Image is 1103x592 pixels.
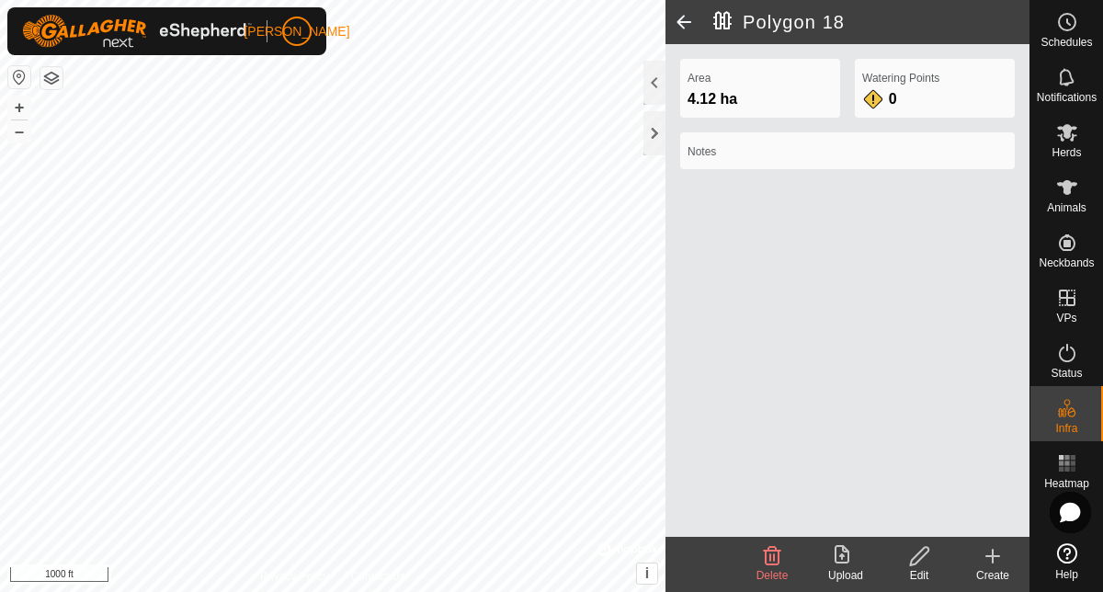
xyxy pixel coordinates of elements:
span: Status [1051,368,1082,379]
label: Area [688,70,833,86]
button: – [8,120,30,142]
span: Delete [756,569,789,582]
span: Neckbands [1039,257,1094,268]
span: i [645,565,649,581]
span: Help [1055,569,1078,580]
button: Reset Map [8,66,30,88]
button: + [8,97,30,119]
a: Help [1030,536,1103,587]
span: Schedules [1040,37,1092,48]
span: [PERSON_NAME] [244,22,349,41]
div: Upload [809,567,882,584]
span: Notifications [1037,92,1097,103]
h2: Polygon 18 [713,11,1029,33]
span: Infra [1055,423,1077,434]
span: 4.12 ha [688,91,737,107]
span: Animals [1047,202,1086,213]
a: Contact Us [351,568,405,585]
label: Watering Points [862,70,1007,86]
span: Heatmap [1044,478,1089,489]
button: Map Layers [40,67,63,89]
span: VPs [1056,313,1076,324]
button: i [637,564,657,584]
a: Privacy Policy [260,568,329,585]
div: Create [956,567,1029,584]
label: Notes [688,143,1007,160]
div: Edit [882,567,956,584]
img: Gallagher Logo [22,15,252,48]
span: Herds [1052,147,1081,158]
span: 0 [889,91,897,107]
